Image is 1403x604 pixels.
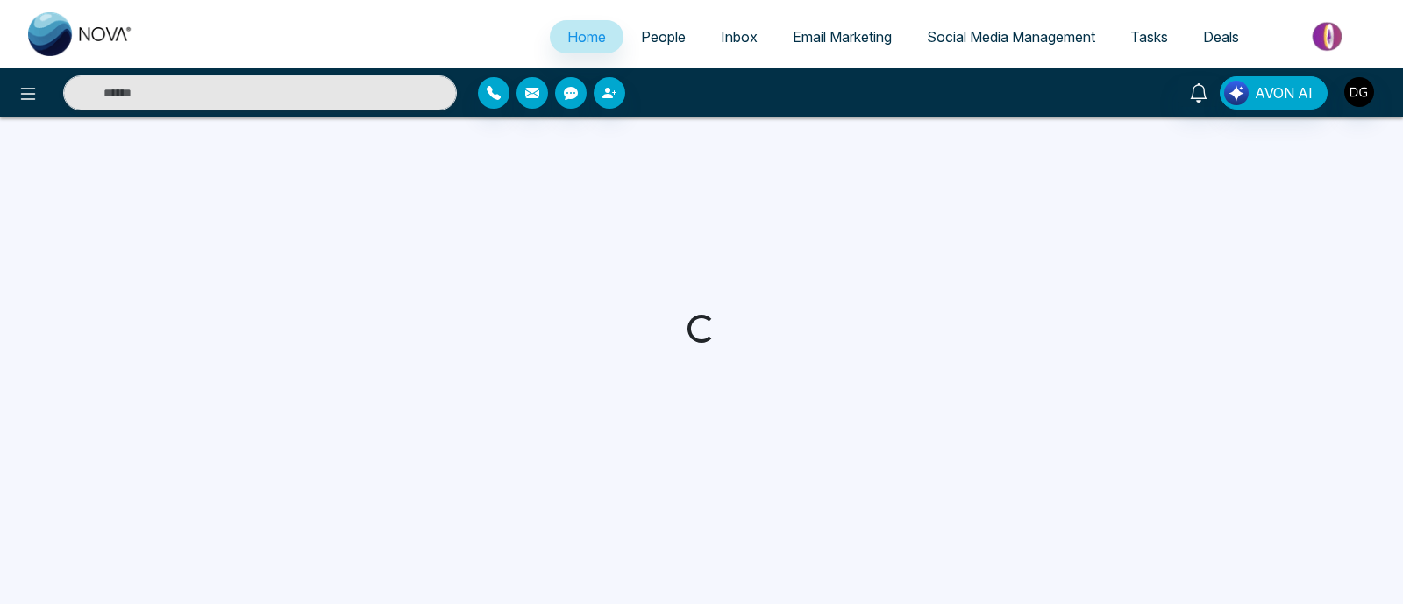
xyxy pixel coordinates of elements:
span: Deals [1203,28,1239,46]
span: People [641,28,686,46]
a: Inbox [703,20,775,53]
a: People [623,20,703,53]
button: AVON AI [1220,76,1328,110]
img: User Avatar [1344,77,1374,107]
a: Email Marketing [775,20,909,53]
a: Tasks [1113,20,1186,53]
span: AVON AI [1255,82,1313,103]
span: Social Media Management [927,28,1095,46]
span: Email Marketing [793,28,892,46]
a: Home [550,20,623,53]
img: Lead Flow [1224,81,1249,105]
a: Deals [1186,20,1257,53]
span: Inbox [721,28,758,46]
img: Nova CRM Logo [28,12,133,56]
span: Tasks [1130,28,1168,46]
a: Social Media Management [909,20,1113,53]
img: Market-place.gif [1265,17,1392,56]
span: Home [567,28,606,46]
